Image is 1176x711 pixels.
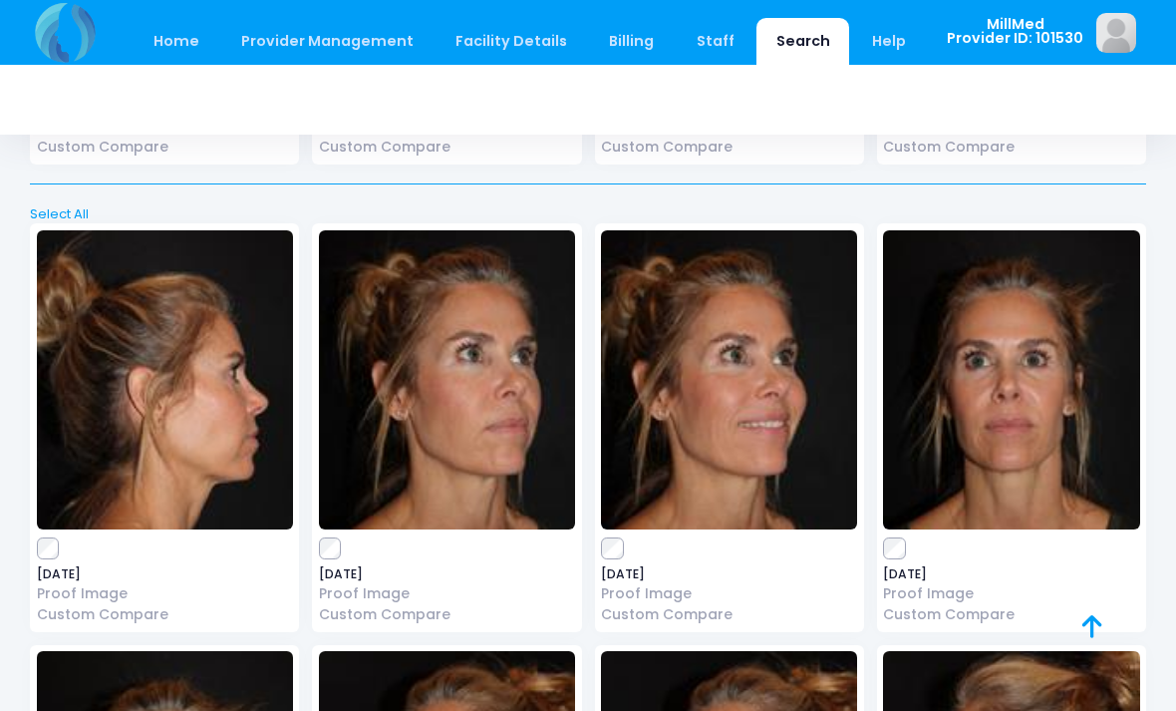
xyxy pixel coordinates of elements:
span: [DATE] [601,568,857,580]
a: Custom Compare [883,137,1139,158]
a: Custom Compare [37,604,293,625]
span: [DATE] [319,568,575,580]
img: image [37,230,293,530]
img: image [319,230,575,530]
a: Select All [24,204,1153,224]
a: Custom Compare [601,137,857,158]
a: Proof Image [319,583,575,604]
img: image [1096,13,1136,53]
a: Help [853,18,926,65]
a: Custom Compare [319,137,575,158]
a: Custom Compare [601,604,857,625]
a: Custom Compare [319,604,575,625]
span: MillMed Provider ID: 101530 [947,17,1083,46]
a: Billing [590,18,674,65]
img: image [601,230,857,530]
a: Home [134,18,218,65]
img: image [883,230,1139,530]
a: Facility Details [437,18,587,65]
a: Proof Image [601,583,857,604]
a: Staff [677,18,753,65]
a: Custom Compare [883,604,1139,625]
a: Search [756,18,849,65]
a: Proof Image [883,583,1139,604]
a: Provider Management [221,18,433,65]
a: Custom Compare [37,137,293,158]
a: Proof Image [37,583,293,604]
span: [DATE] [883,568,1139,580]
span: [DATE] [37,568,293,580]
